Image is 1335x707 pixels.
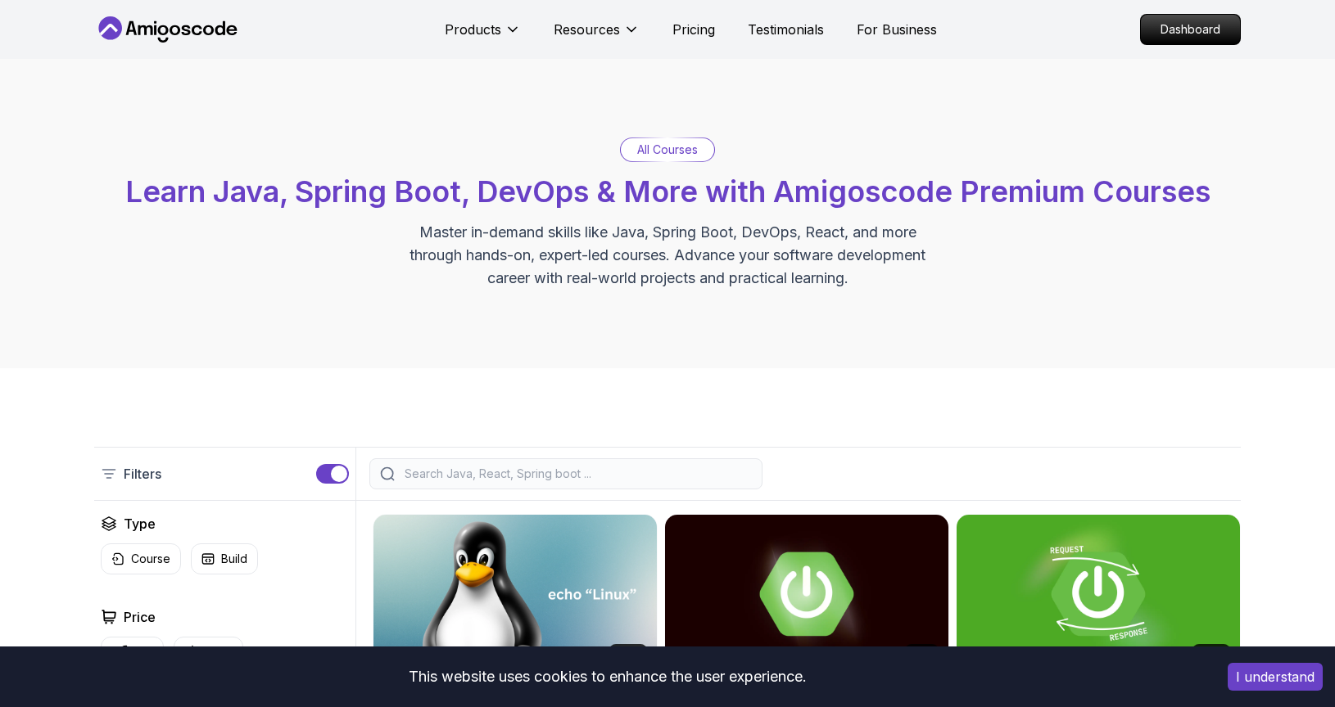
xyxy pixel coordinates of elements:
button: Build [191,543,258,574]
button: Free [174,637,243,669]
p: All Courses [637,142,698,158]
p: Course [131,551,170,567]
p: Resources [554,20,620,39]
h2: Price [124,607,156,627]
h2: Type [124,514,156,534]
p: Products [445,20,501,39]
button: Accept cookies [1228,663,1323,691]
p: Dashboard [1141,15,1240,44]
img: Building APIs with Spring Boot card [957,515,1240,673]
button: Products [445,20,521,52]
a: Pricing [672,20,715,39]
p: Master in-demand skills like Java, Spring Boot, DevOps, React, and more through hands-on, expert-... [392,221,943,290]
a: For Business [857,20,937,39]
input: Search Java, React, Spring boot ... [401,466,752,482]
img: Linux Fundamentals card [373,515,657,673]
a: Dashboard [1140,14,1241,45]
p: Filters [124,464,161,484]
button: Pro [101,637,164,669]
div: This website uses cookies to enhance the user experience. [12,659,1203,695]
img: Advanced Spring Boot card [665,515,948,673]
p: Build [221,551,247,567]
p: Free [207,645,233,661]
a: Testimonials [748,20,824,39]
button: Resources [554,20,640,52]
p: Pro [134,645,153,661]
button: Course [101,543,181,574]
span: Learn Java, Spring Boot, DevOps & More with Amigoscode Premium Courses [125,173,1211,209]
